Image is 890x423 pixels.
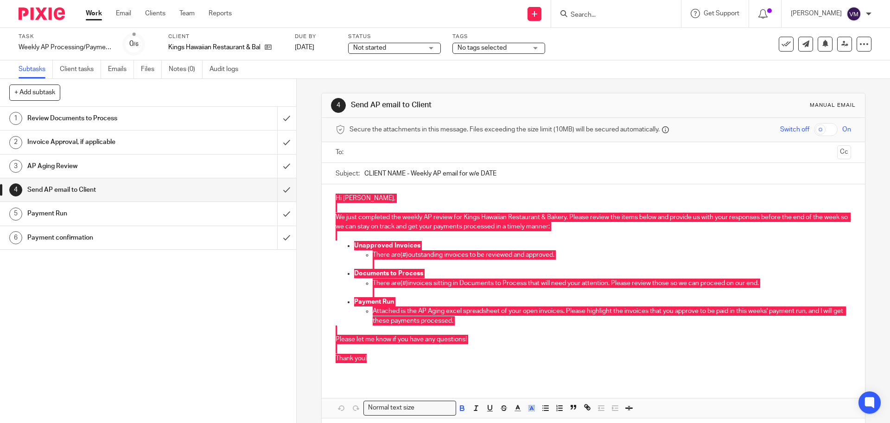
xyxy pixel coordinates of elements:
[354,242,420,249] strong: Unapproved Invoices
[27,135,188,149] h1: Invoice Approval, if applicable
[704,10,739,17] span: Get Support
[27,231,188,245] h1: Payment confirmation
[9,208,22,221] div: 5
[810,102,856,109] div: Manual email
[336,354,851,363] p: Thank you!
[86,9,102,18] a: Work
[458,45,507,51] span: No tags selected
[373,279,851,288] p: There are invoices sitting in Documents to Process that will need your attention. Please review t...
[27,207,188,221] h1: Payment Run
[141,60,162,78] a: Files
[336,169,360,178] label: Subject:
[417,403,451,413] input: Search for option
[570,11,653,20] input: Search
[9,136,22,149] div: 2
[351,100,613,110] h1: Send AP email to Client
[129,39,139,49] div: 0
[336,148,346,157] label: To:
[842,125,851,134] span: On
[108,60,134,78] a: Emails
[791,9,842,18] p: [PERSON_NAME]
[354,299,394,305] strong: Payment Run
[19,33,111,40] label: Task
[373,306,851,325] p: Attached is the AP Aging excel spreadsheet of your open invoices. Please highlight the invoices t...
[27,159,188,173] h1: AP Aging Review
[9,160,22,173] div: 3
[452,33,545,40] label: Tags
[27,111,188,125] h1: Review Documents to Process
[354,270,423,277] strong: Documents to Process
[19,60,53,78] a: Subtasks
[9,231,22,244] div: 6
[210,60,245,78] a: Audit logs
[168,43,260,52] p: Kings Hawaiian Restaurant & Bakery
[9,85,60,100] button: + Add subtask
[9,112,22,125] div: 1
[400,252,408,258] span: (#)
[353,45,386,51] span: Not started
[295,33,337,40] label: Due by
[19,43,111,52] div: Weekly AP Processing/Payment
[179,9,195,18] a: Team
[133,42,139,47] small: /6
[19,7,65,20] img: Pixie
[169,60,203,78] a: Notes (0)
[348,33,441,40] label: Status
[373,250,851,260] p: There are outstanding invoices to be reviewed and approved.
[400,280,408,286] span: (#)
[60,60,101,78] a: Client tasks
[366,403,416,413] span: Normal text size
[116,9,131,18] a: Email
[780,125,809,134] span: Switch off
[837,145,851,159] button: Cc
[27,183,188,197] h1: Send AP email to Client
[168,33,283,40] label: Client
[145,9,165,18] a: Clients
[336,213,851,232] p: We just completed the weekly AP review for Kings Hawaiian Restaurant & Bakery. Please review the ...
[331,98,346,113] div: 4
[295,44,314,51] span: [DATE]
[350,125,660,134] span: Secure the attachments in this message. Files exceeding the size limit (10MB) will be secured aut...
[336,194,851,203] p: Hi [PERSON_NAME],
[209,9,232,18] a: Reports
[336,325,851,345] p: Please let me know if you have any questions!
[846,7,861,21] img: svg%3E
[363,401,456,415] div: Search for option
[9,183,22,196] div: 4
